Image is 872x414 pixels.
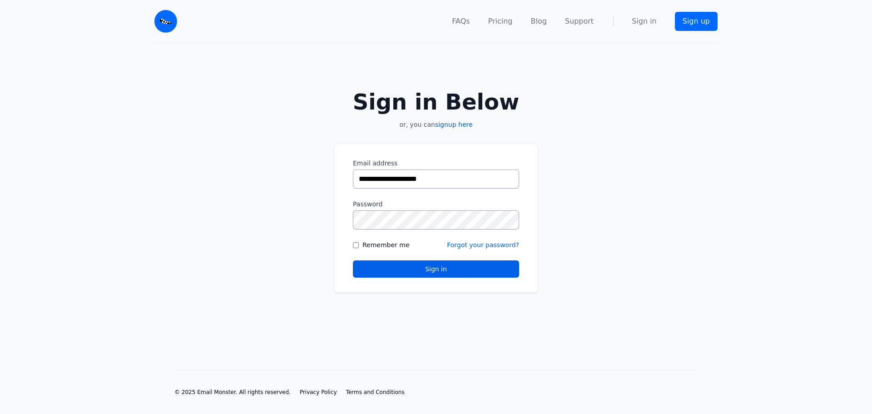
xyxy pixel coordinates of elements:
[334,91,538,113] h2: Sign in Below
[435,121,473,128] a: signup here
[334,120,538,129] p: or, you can
[675,12,718,31] a: Sign up
[353,260,519,278] button: Sign in
[300,389,337,396] a: Privacy Policy
[174,389,291,396] li: © 2025 Email Monster. All rights reserved.
[346,389,405,395] span: Terms and Conditions
[154,10,177,33] img: Email Monster
[346,389,405,396] a: Terms and Conditions
[452,16,470,27] a: FAQs
[565,16,594,27] a: Support
[488,16,513,27] a: Pricing
[300,389,337,395] span: Privacy Policy
[353,159,519,168] label: Email address
[362,240,410,249] label: Remember me
[632,16,657,27] a: Sign in
[531,16,547,27] a: Blog
[353,200,519,209] label: Password
[447,241,519,249] a: Forgot your password?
